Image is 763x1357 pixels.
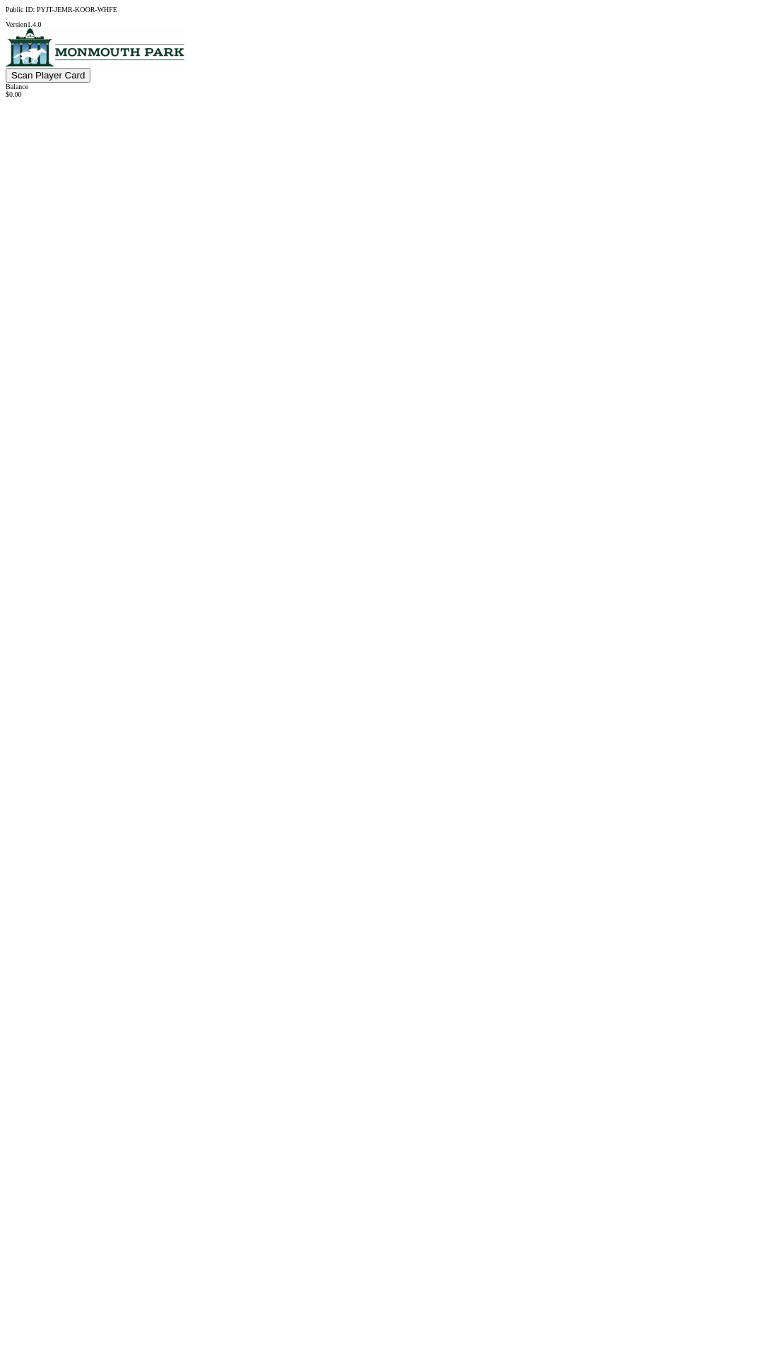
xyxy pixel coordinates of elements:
[6,90,757,98] div: $ 0.00
[6,20,757,28] div: Version 1.4.0
[6,28,184,66] img: venue logo
[6,6,757,13] div: Public ID:
[6,83,757,90] div: Balance
[6,68,90,83] button: Scan Player Card
[37,6,117,13] span: PYJT-JEMR-KOOR-WHFE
